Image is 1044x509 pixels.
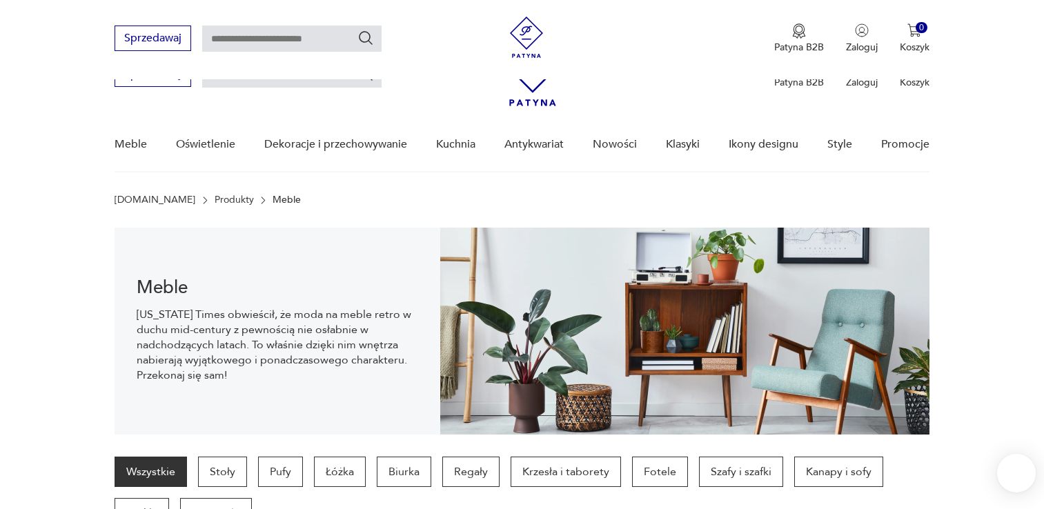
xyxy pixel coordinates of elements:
a: Klasyki [666,118,700,171]
p: Koszyk [900,76,929,89]
img: Ikona medalu [792,23,806,39]
a: Kanapy i sofy [794,457,883,487]
p: Koszyk [900,41,929,54]
a: Szafy i szafki [699,457,783,487]
a: Stoły [198,457,247,487]
a: Regały [442,457,500,487]
p: Zaloguj [846,41,878,54]
a: Krzesła i taborety [511,457,621,487]
a: Oświetlenie [176,118,235,171]
button: 0Koszyk [900,23,929,54]
a: Kuchnia [436,118,475,171]
img: Ikonka użytkownika [855,23,869,37]
a: Sprzedawaj [115,34,191,44]
a: Meble [115,118,147,171]
p: Patyna B2B [774,76,824,89]
iframe: Smartsupp widget button [997,454,1036,492]
p: Zaloguj [846,76,878,89]
div: 0 [916,22,927,34]
h1: Meble [137,279,418,296]
a: Sprzedawaj [115,70,191,80]
a: Style [827,118,852,171]
a: Fotele [632,457,688,487]
button: Zaloguj [846,23,878,54]
a: Łóżka [314,457,366,487]
a: Biurka [377,457,431,487]
a: Wszystkie [115,457,187,487]
img: Patyna - sklep z meblami i dekoracjami vintage [506,17,547,58]
button: Szukaj [357,30,374,46]
a: Antykwariat [504,118,564,171]
p: Meble [273,194,301,206]
button: Sprzedawaj [115,26,191,51]
a: Pufy [258,457,303,487]
a: Dekoracje i przechowywanie [264,118,407,171]
img: Meble [440,228,929,435]
a: Nowości [593,118,637,171]
p: Patyna B2B [774,41,824,54]
a: [DOMAIN_NAME] [115,194,195,206]
p: [US_STATE] Times obwieścił, że moda na meble retro w duchu mid-century z pewnością nie osłabnie w... [137,307,418,383]
img: Ikona koszyka [907,23,921,37]
a: Ikona medaluPatyna B2B [774,23,824,54]
button: Patyna B2B [774,23,824,54]
a: Promocje [881,118,929,171]
a: Produkty [215,194,254,206]
a: Ikony designu [729,118,798,171]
